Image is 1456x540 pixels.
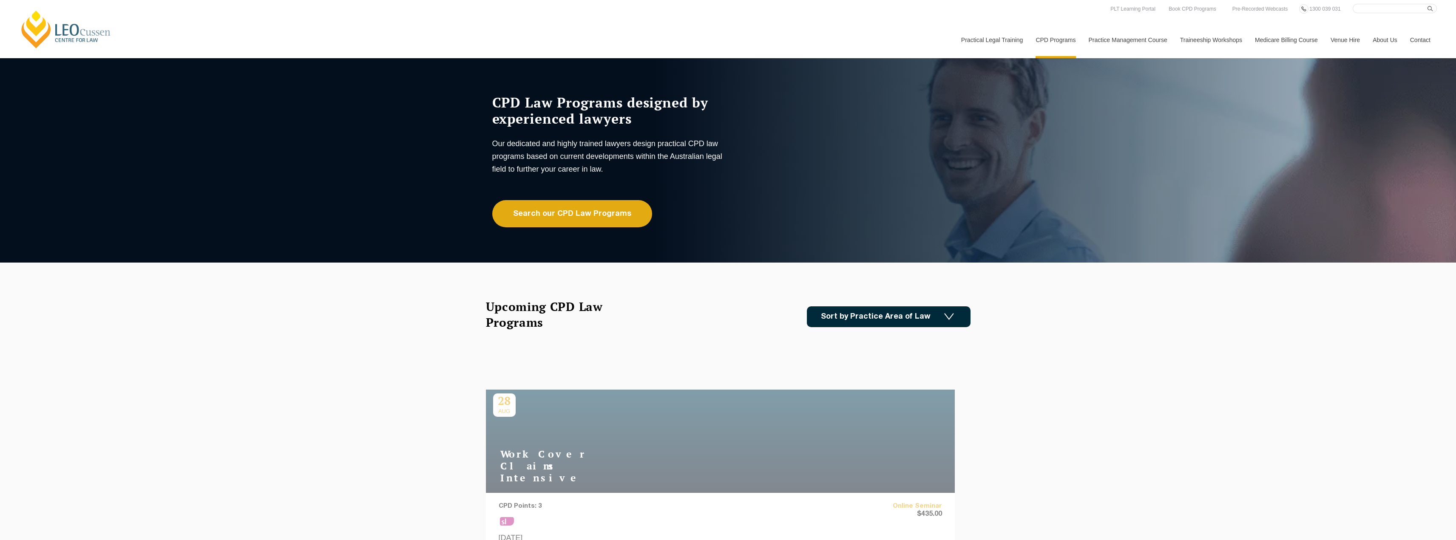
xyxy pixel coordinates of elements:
a: CPD Programs [1029,22,1082,58]
img: Icon [944,313,954,320]
h1: CPD Law Programs designed by experienced lawyers [492,94,726,127]
a: Practical Legal Training [955,22,1030,58]
a: Search our CPD Law Programs [492,200,652,227]
a: Practice Management Course [1082,22,1174,58]
a: Contact [1404,22,1437,58]
a: Venue Hire [1324,22,1366,58]
a: About Us [1366,22,1404,58]
a: Medicare Billing Course [1249,22,1324,58]
span: 1300 039 031 [1309,6,1340,12]
p: Our dedicated and highly trained lawyers design practical CPD law programs based on current devel... [492,137,726,175]
a: 1300 039 031 [1307,4,1342,14]
h2: Upcoming CPD Law Programs [486,299,624,330]
a: Book CPD Programs [1167,4,1218,14]
a: Traineeship Workshops [1174,22,1249,58]
a: Pre-Recorded Webcasts [1230,4,1290,14]
a: Sort by Practice Area of Law [807,306,971,327]
a: [PERSON_NAME] Centre for Law [19,9,113,49]
a: PLT Learning Portal [1108,4,1158,14]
